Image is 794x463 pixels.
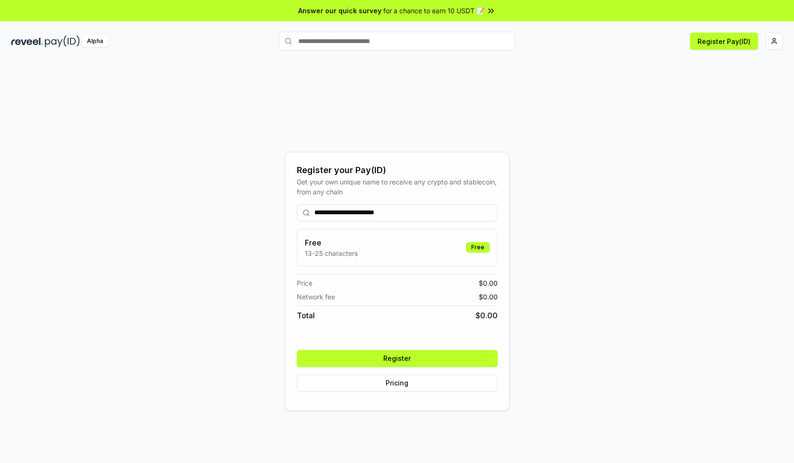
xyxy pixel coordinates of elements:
span: $ 0.00 [479,278,498,288]
div: Free [466,242,490,253]
span: for a chance to earn 10 USDT 📝 [383,6,484,16]
span: $ 0.00 [475,310,498,321]
div: Get your own unique name to receive any crypto and stablecoin, from any chain [297,177,498,197]
span: Answer our quick survey [298,6,381,16]
span: Price [297,278,312,288]
div: Register your Pay(ID) [297,164,498,177]
span: Total [297,310,315,321]
button: Register [297,350,498,367]
div: Alpha [82,35,108,47]
button: Register Pay(ID) [690,33,758,50]
img: reveel_dark [11,35,43,47]
img: pay_id [45,35,80,47]
span: $ 0.00 [479,292,498,302]
button: Pricing [297,375,498,392]
h3: Free [305,237,358,248]
span: Network fee [297,292,335,302]
p: 13-25 characters [305,248,358,258]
